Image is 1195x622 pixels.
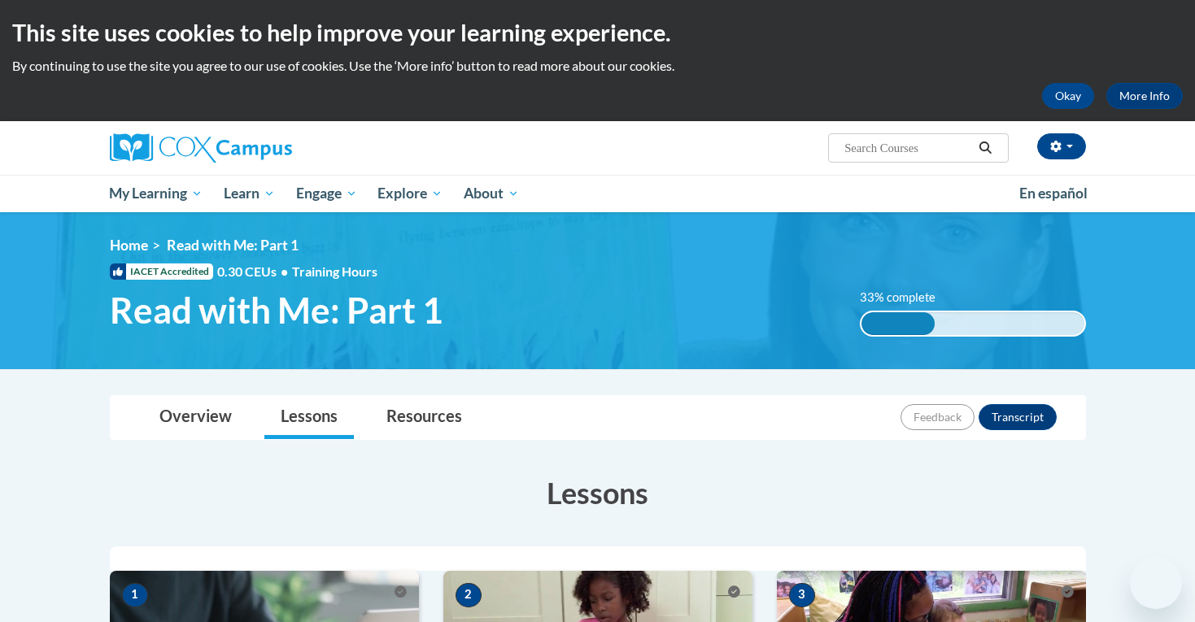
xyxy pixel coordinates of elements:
a: Explore [367,175,453,212]
span: Explore [377,184,443,203]
span: Learn [224,184,275,203]
span: • [281,263,288,279]
p: By continuing to use the site you agree to our use of cookies. Use the ‘More info’ button to read... [12,57,1183,75]
div: 33% complete [861,312,935,335]
a: Cox Campus [110,133,419,163]
span: 1 [122,583,148,607]
h3: Lessons [110,472,1086,513]
a: Overview [143,396,248,439]
a: Lessons [264,396,354,439]
button: Transcript [979,404,1057,430]
button: Search [973,138,997,158]
button: Account Settings [1037,133,1086,159]
a: Resources [370,396,478,439]
iframe: Button to launch messaging window [1130,557,1182,609]
span: IACET Accredited [110,263,213,280]
a: More Info [1106,83,1183,109]
div: Main menu [85,175,1110,212]
span: Read with Me: Part 1 [110,289,443,332]
a: My Learning [99,175,214,212]
h2: This site uses cookies to help improve your learning experience. [12,16,1183,49]
span: Read with Me: Part 1 [167,237,299,254]
span: Training Hours [292,263,377,279]
img: Cox Campus [110,133,292,163]
span: 2 [456,583,482,607]
a: About [453,175,530,212]
a: Learn [213,175,286,212]
span: My Learning [109,184,203,203]
label: 33% complete [860,289,953,307]
button: Feedback [901,404,975,430]
span: En español [1019,185,1088,202]
a: Home [110,237,148,254]
input: Search Courses [843,138,973,158]
span: About [464,184,519,203]
span: Engage [296,184,357,203]
span: 3 [789,583,815,607]
span: 0.30 CEUs [217,263,292,281]
button: Okay [1042,83,1094,109]
a: Engage [286,175,368,212]
a: En español [1009,176,1098,211]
